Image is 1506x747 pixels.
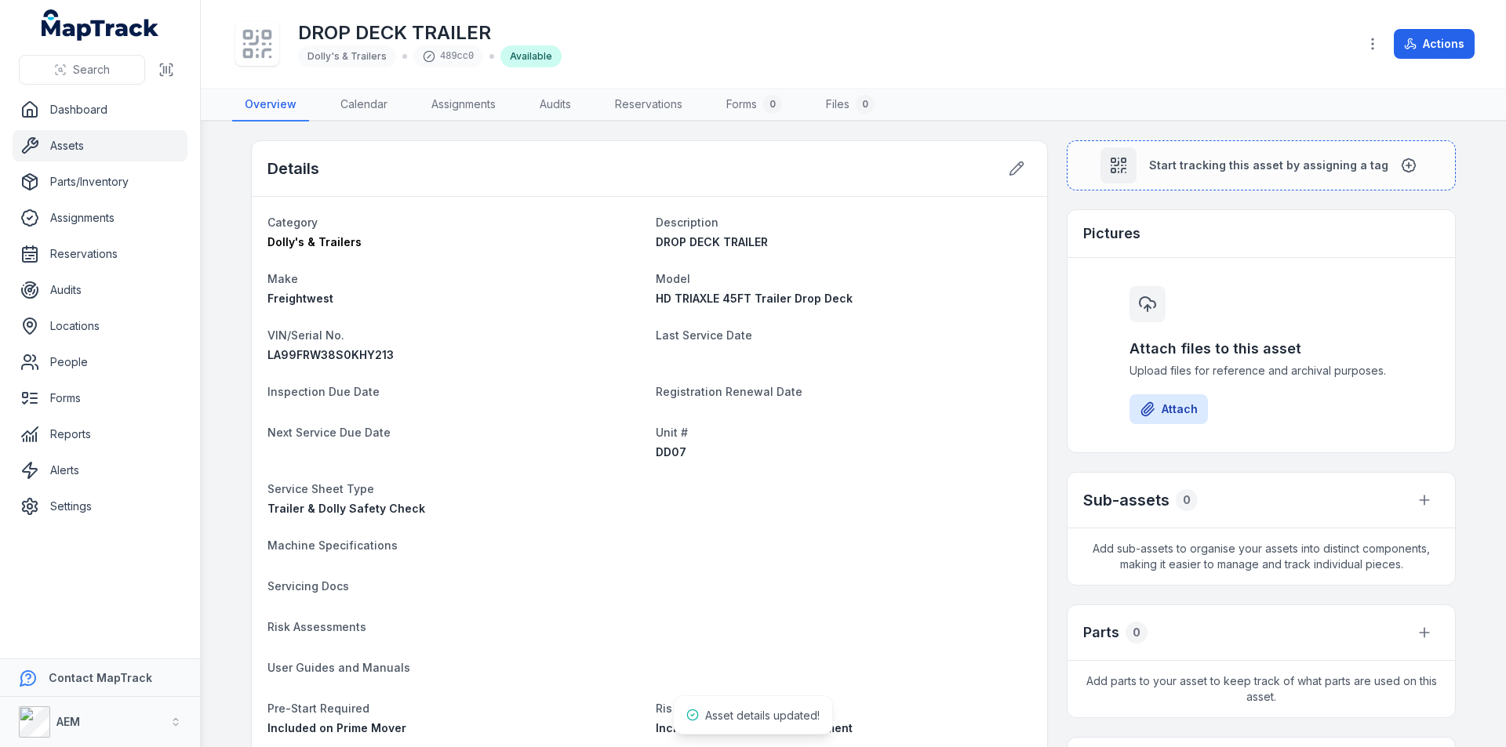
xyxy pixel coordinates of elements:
div: 0 [856,95,875,114]
div: 489cc0 [413,45,483,67]
a: Settings [13,491,187,522]
span: LA99FRW38S0KHY213 [267,348,394,361]
button: Actions [1394,29,1475,59]
span: Last Service Date [656,328,752,342]
span: DROP DECK TRAILER [656,235,768,248]
h3: Attach files to this asset [1129,338,1393,360]
h2: Sub-assets [1083,489,1170,511]
span: Included on Truck Risk Assessment [656,721,853,734]
span: Registration Renewal Date [656,385,802,398]
button: Start tracking this asset by assigning a tag [1067,140,1456,190]
span: DD07 [656,445,686,459]
strong: AEM [56,715,80,728]
a: Assignments [419,89,508,121]
a: Reservations [13,238,187,270]
span: Risk Assessment needed? [656,702,800,715]
span: Next Service Due Date [267,426,391,439]
button: Attach [1129,394,1208,424]
span: Service Sheet Type [267,482,374,495]
a: Dashboard [13,94,187,125]
h2: Details [267,158,319,179]
span: Upload files for reference and archival purposes. [1129,363,1393,379]
button: Search [19,55,145,85]
a: Files0 [813,89,887,121]
a: Audits [527,89,584,121]
div: 0 [1176,489,1198,511]
a: Locations [13,310,187,342]
span: VIN/Serial No. [267,328,344,342]
h3: Pictures [1083,223,1140,245]
span: Model [656,272,690,285]
a: Forms [13,383,187,414]
span: Risk Assessments [267,620,366,633]
div: 0 [763,95,782,114]
span: Included on Prime Mover [267,721,406,734]
a: Calendar [328,89,400,121]
h1: DROP DECK TRAILER [298,20,562,45]
span: Trailer & Dolly Safety Check [267,502,425,515]
a: Overview [232,89,309,121]
span: Machine Specifications [267,538,398,552]
div: 0 [1126,622,1148,644]
a: Alerts [13,455,187,486]
span: Inspection Due Date [267,385,380,398]
span: Pre-Start Required [267,702,369,715]
span: Make [267,272,298,285]
span: Servicing Docs [267,579,349,593]
a: Assets [13,130,187,161]
span: Category [267,216,318,229]
div: Available [500,45,562,67]
a: Parts/Inventory [13,166,187,198]
span: Add parts to your asset to keep track of what parts are used on this asset. [1068,661,1455,717]
span: Unit # [656,426,688,439]
span: Freightwest [267,292,333,305]
span: Asset details updated! [705,709,820,722]
a: Reports [13,419,187,450]
span: Add sub-assets to organise your assets into distinct components, making it easier to manage and t... [1068,528,1455,585]
span: Start tracking this asset by assigning a tag [1149,158,1388,173]
span: Dolly's & Trailers [307,50,387,62]
span: User Guides and Manuals [267,661,410,674]
a: Reservations [602,89,695,121]
strong: Contact MapTrack [49,671,152,684]
span: HD TRIAXLE 45FT Trailer Drop Deck [656,292,853,305]
span: Description [656,216,718,229]
a: Forms0 [714,89,795,121]
span: Search [73,62,110,78]
a: Audits [13,274,187,306]
a: People [13,346,187,378]
h3: Parts [1083,622,1119,644]
span: Dolly's & Trailers [267,235,362,248]
a: Assignments [13,202,187,234]
a: MapTrack [42,9,159,41]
